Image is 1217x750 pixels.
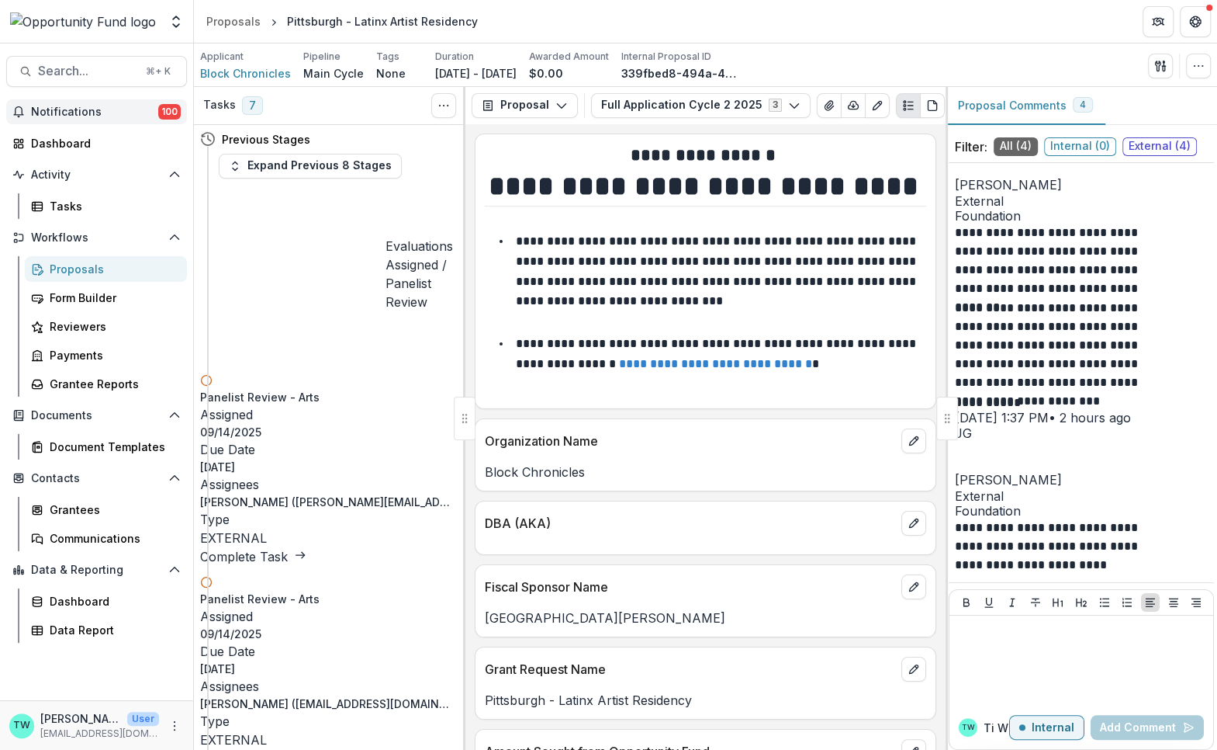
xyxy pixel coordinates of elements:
[376,65,406,82] p: None
[901,657,926,682] button: edit
[1143,6,1174,37] button: Partners
[6,130,187,156] a: Dashboard
[200,10,484,33] nav: breadcrumb
[50,261,175,277] div: Proposals
[25,256,187,282] a: Proposals
[158,104,181,120] span: 100
[485,691,926,710] p: Pittsburgh - Latinx Artist Residency
[31,231,162,245] span: Workflows
[1026,593,1045,612] button: Strike
[50,530,175,547] div: Communications
[485,463,926,481] p: Block Chronicles
[200,389,453,405] h5: Panelist Review - Arts
[50,318,175,335] div: Reviewers
[50,593,175,609] div: Dashboard
[206,13,261,30] div: Proposals
[31,135,175,151] div: Dashboard
[25,497,187,523] a: Grantees
[6,466,187,491] button: Open Contacts
[376,50,399,64] p: Tags
[165,717,184,735] button: More
[1141,593,1160,612] button: Align Left
[955,489,1208,504] span: External
[200,459,453,475] p: [DATE]
[200,50,244,64] p: Applicant
[200,494,453,510] p: [PERSON_NAME] ([PERSON_NAME][EMAIL_ADDRESS][DOMAIN_NAME])
[242,96,263,115] span: 7
[40,727,159,741] p: [EMAIL_ADDRESS][DOMAIN_NAME]
[165,6,187,37] button: Open entity switcher
[1122,137,1197,156] span: External ( 4 )
[200,405,453,424] p: Assigned
[25,193,187,219] a: Tasks
[25,526,187,551] a: Communications
[1009,715,1084,740] button: Internal
[25,285,187,311] a: Form Builder
[25,342,187,368] a: Payments
[200,607,453,626] p: Assigned
[10,12,156,31] img: Opportunity Fund logo
[962,724,975,731] div: Ti Wilhelm
[25,589,187,614] a: Dashboard
[901,575,926,599] button: edit
[200,424,453,440] p: 09/14/2025
[31,168,162,182] span: Activity
[485,432,895,450] p: Organization Name
[25,314,187,339] a: Reviewers
[1080,99,1086,110] span: 4
[1032,721,1074,734] p: Internal
[50,347,175,363] div: Payments
[1164,593,1183,612] button: Align Center
[1044,137,1116,156] span: Internal ( 0 )
[1180,6,1211,37] button: Get Help
[31,564,162,577] span: Data & Reporting
[955,504,1208,519] span: Foundation
[303,65,364,82] p: Main Cycle
[1095,593,1114,612] button: Bullet List
[529,65,563,82] p: $0.00
[591,93,811,118] button: Full Application Cycle 2 20253
[200,642,453,661] p: Due Date
[200,732,267,748] span: EXTERNAL
[901,429,926,453] button: edit
[200,591,453,607] h5: Panelist Review - Arts
[920,93,945,118] button: PDF view
[303,50,341,64] p: Pipeline
[955,175,1208,194] p: [PERSON_NAME]
[485,578,895,596] p: Fiscal Sponsor Name
[143,63,174,80] div: ⌘ + K
[200,530,267,546] span: EXTERNAL
[6,403,187,428] button: Open Documents
[1118,593,1136,612] button: Ordered List
[955,470,1208,489] p: [PERSON_NAME]
[984,720,1008,736] p: Ti W
[50,290,175,306] div: Form Builder
[955,408,1208,427] p: [DATE] 1:37 PM • 2 hours ago
[25,371,187,397] a: Grantee Reports
[901,511,926,536] button: edit
[200,661,453,677] p: [DATE]
[200,696,453,712] p: [PERSON_NAME] ([EMAIL_ADDRESS][DOMAIN_NAME])
[6,99,187,124] button: Notifications100
[865,93,890,118] button: Edit as form
[435,50,474,64] p: Duration
[50,376,175,392] div: Grantee Reports
[50,502,175,518] div: Grantees
[6,225,187,250] button: Open Workflows
[1003,593,1022,612] button: Italicize
[385,237,453,311] h4: Evaluations Assigned / Panelist Review
[200,712,453,731] p: Type
[6,162,187,187] button: Open Activity
[485,609,926,627] p: [GEOGRAPHIC_DATA][PERSON_NAME]
[980,593,998,612] button: Underline
[200,475,453,494] p: Assignees
[485,660,895,679] p: Grant Request Name
[994,137,1038,156] span: All ( 4 )
[13,720,30,731] div: Ti Wilhelm
[435,65,517,82] p: [DATE] - [DATE]
[200,65,291,82] span: Block Chronicles
[127,712,159,726] p: User
[200,10,267,33] a: Proposals
[50,198,175,214] div: Tasks
[50,622,175,638] div: Data Report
